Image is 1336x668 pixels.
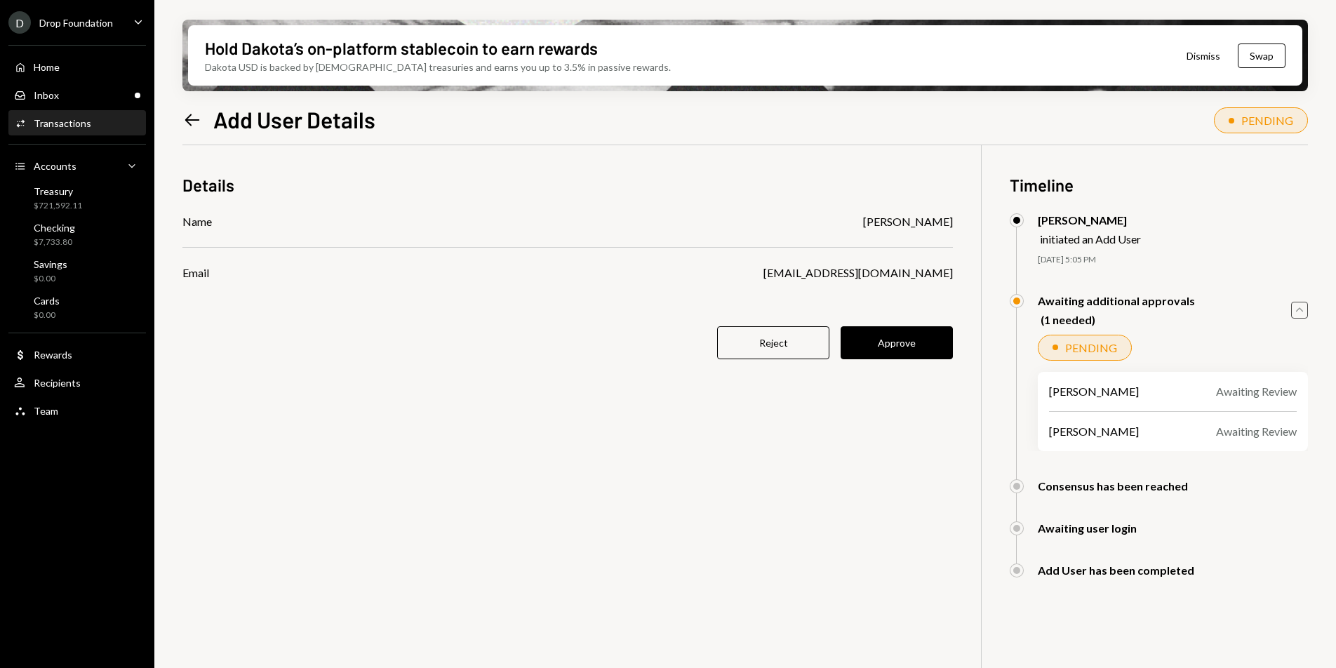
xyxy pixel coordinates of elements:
[8,181,146,215] a: Treasury$721,592.11
[34,236,75,248] div: $7,733.80
[1216,423,1297,440] div: Awaiting Review
[8,398,146,423] a: Team
[34,309,60,321] div: $0.00
[205,60,671,74] div: Dakota USD is backed by [DEMOGRAPHIC_DATA] treasuries and earns you up to 3.5% in passive rewards.
[34,349,72,361] div: Rewards
[34,117,91,129] div: Transactions
[39,17,113,29] div: Drop Foundation
[1241,114,1293,127] div: PENDING
[1216,383,1297,400] div: Awaiting Review
[34,222,75,234] div: Checking
[8,342,146,367] a: Rewards
[8,54,146,79] a: Home
[34,61,60,73] div: Home
[1169,39,1238,72] button: Dismiss
[8,218,146,251] a: Checking$7,733.80
[205,36,598,60] div: Hold Dakota’s on-platform stablecoin to earn rewards
[1040,232,1141,246] div: initiated an Add User
[841,326,953,359] button: Approve
[1038,254,1308,266] div: [DATE] 5:05 PM
[182,265,209,281] div: Email
[34,295,60,307] div: Cards
[1038,213,1141,227] div: [PERSON_NAME]
[1010,173,1308,196] h3: Timeline
[717,326,829,359] button: Reject
[1049,383,1139,400] div: [PERSON_NAME]
[34,200,82,212] div: $721,592.11
[34,185,82,197] div: Treasury
[1041,313,1195,326] div: (1 needed)
[34,405,58,417] div: Team
[34,160,76,172] div: Accounts
[34,273,67,285] div: $0.00
[182,213,212,230] div: Name
[34,258,67,270] div: Savings
[1038,521,1137,535] div: Awaiting user login
[1065,341,1117,354] div: PENDING
[8,254,146,288] a: Savings$0.00
[763,265,953,281] div: [EMAIL_ADDRESS][DOMAIN_NAME]
[1038,563,1194,577] div: Add User has been completed
[8,370,146,395] a: Recipients
[182,173,234,196] h3: Details
[34,377,81,389] div: Recipients
[8,11,31,34] div: D
[8,153,146,178] a: Accounts
[8,290,146,324] a: Cards$0.00
[1049,423,1139,440] div: [PERSON_NAME]
[34,89,59,101] div: Inbox
[1038,479,1188,493] div: Consensus has been reached
[1238,44,1285,68] button: Swap
[213,105,375,133] h1: Add User Details
[8,82,146,107] a: Inbox
[1038,294,1195,307] div: Awaiting additional approvals
[8,110,146,135] a: Transactions
[863,213,953,230] div: [PERSON_NAME]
